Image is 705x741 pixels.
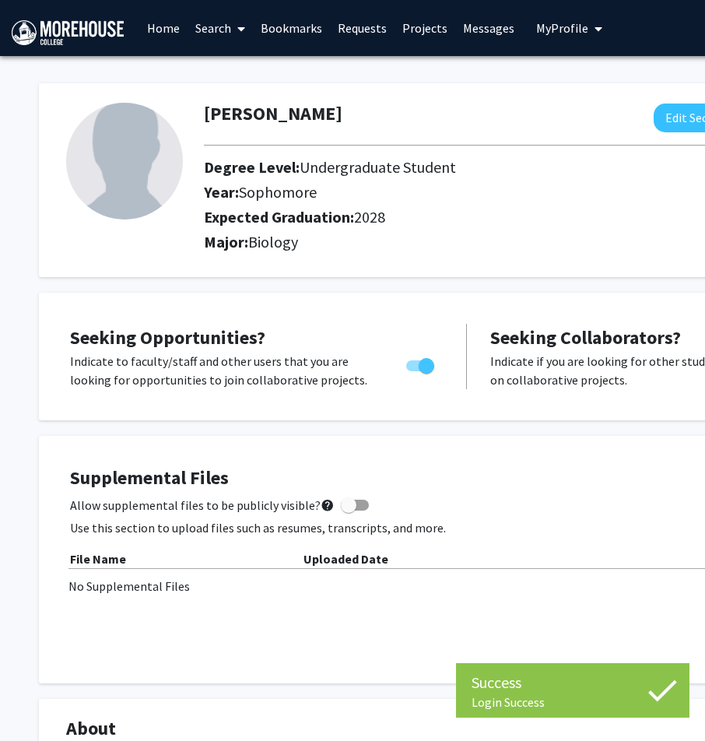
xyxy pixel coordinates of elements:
[204,103,342,125] h1: [PERSON_NAME]
[321,496,335,514] mat-icon: help
[188,1,253,55] a: Search
[354,207,385,227] span: 2028
[139,1,188,55] a: Home
[303,551,388,567] b: Uploaded Date
[66,103,183,219] img: Profile Picture
[330,1,395,55] a: Requests
[300,157,456,177] span: Undergraduate Student
[70,325,265,349] span: Seeking Opportunities?
[472,671,674,694] div: Success
[472,694,674,710] div: Login Success
[70,551,126,567] b: File Name
[70,496,335,514] span: Allow supplemental files to be publicly visible?
[395,1,455,55] a: Projects
[248,232,298,251] span: Biology
[455,1,522,55] a: Messages
[490,325,681,349] span: Seeking Collaborators?
[253,1,330,55] a: Bookmarks
[536,20,588,36] span: My Profile
[400,352,443,375] div: Toggle
[12,20,124,45] img: Morehouse College Logo
[70,352,377,389] p: Indicate to faculty/staff and other users that you are looking for opportunities to join collabor...
[239,182,317,202] span: Sophomore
